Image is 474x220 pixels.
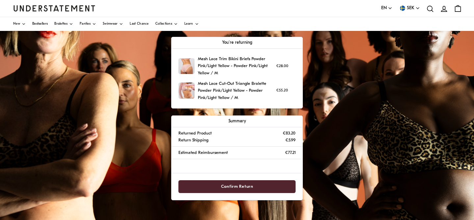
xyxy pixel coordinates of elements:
[103,17,123,31] a: Swimwear
[178,58,195,74] img: PMLT-BRF-002-1.jpg
[381,5,392,12] button: EN
[276,87,288,94] p: €55.20
[32,17,48,31] a: Bestsellers
[54,17,73,31] a: Bralettes
[399,5,420,12] button: SEK
[155,17,178,31] a: Collections
[276,63,288,69] p: €28.00
[407,5,414,12] span: SEK
[178,130,212,137] p: Returned Product
[80,22,91,26] span: Panties
[54,22,67,26] span: Bralettes
[184,22,193,26] span: Learn
[381,5,387,12] span: EN
[13,5,95,11] a: Understatement Homepage
[198,80,273,101] p: Mesh Lace Cut-Out Triangle Bralette Powder Pink/Light Yellow - Powder Pink/Light Yellow / M
[130,22,148,26] span: Last Chance
[103,22,118,26] span: Swimwear
[178,149,228,156] p: Estimated Reimbursement
[283,130,296,137] p: €83.20
[178,39,296,46] p: You're returning
[285,149,296,156] p: €77.21
[13,22,20,26] span: New
[178,180,296,193] button: Confirm Return
[13,17,26,31] a: New
[155,22,172,26] span: Collections
[178,83,195,99] img: PMLT-BRA-016-34.jpg
[130,17,148,31] a: Last Chance
[184,17,199,31] a: Learn
[178,137,208,144] p: Return Shipping
[32,22,48,26] span: Bestsellers
[80,17,96,31] a: Panties
[178,118,296,125] p: Summary
[285,137,296,144] p: €5.99
[198,56,273,77] p: Mesh Lace Trim Bikini Briefs Powder Pink/Light Yellow - Powder Pink/Light Yellow / M
[221,181,253,193] span: Confirm Return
